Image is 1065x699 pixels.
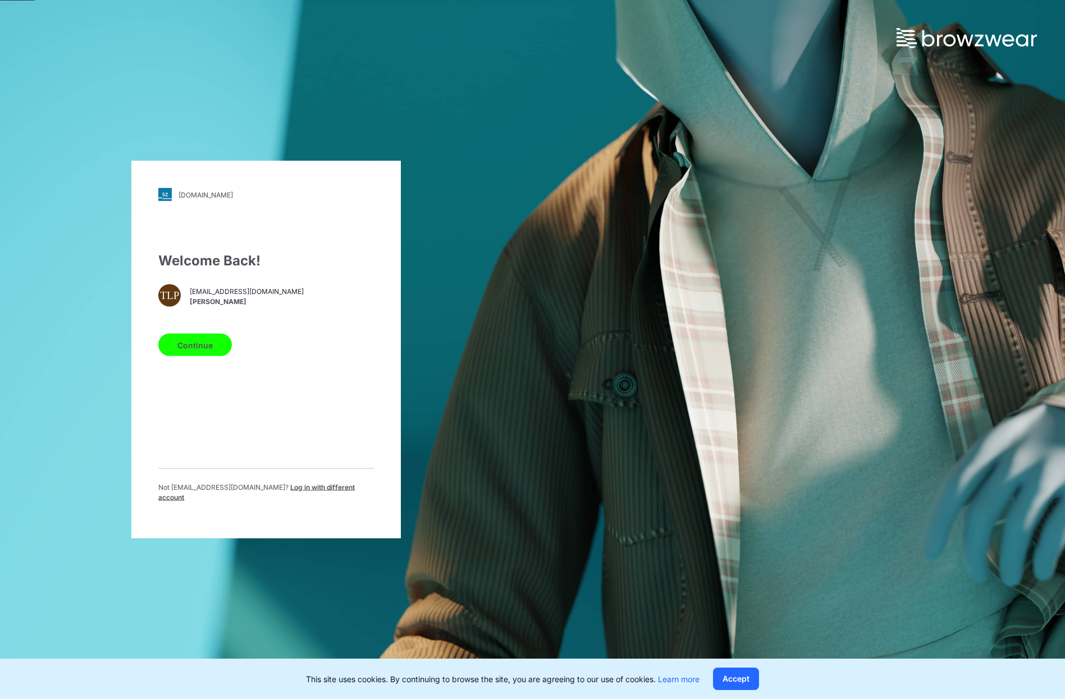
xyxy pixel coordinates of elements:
a: [DOMAIN_NAME] [158,188,374,201]
img: svg+xml;base64,PHN2ZyB3aWR0aD0iMjgiIGhlaWdodD0iMjgiIHZpZXdCb3g9IjAgMCAyOCAyOCIgZmlsbD0ibm9uZSIgeG... [158,188,172,201]
p: Not [EMAIL_ADDRESS][DOMAIN_NAME] ? [158,482,374,503]
div: [DOMAIN_NAME] [179,190,233,199]
p: This site uses cookies. By continuing to browse the site, you are agreeing to our use of cookies. [306,673,700,685]
div: Welcome Back! [158,251,374,271]
span: [PERSON_NAME] [190,296,304,306]
div: TLP [158,284,181,307]
img: browzwear-logo.73288ffb.svg [897,28,1037,48]
a: Learn more [658,674,700,684]
button: Accept [713,668,759,690]
button: Continue [158,334,232,356]
span: [EMAIL_ADDRESS][DOMAIN_NAME] [190,286,304,296]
